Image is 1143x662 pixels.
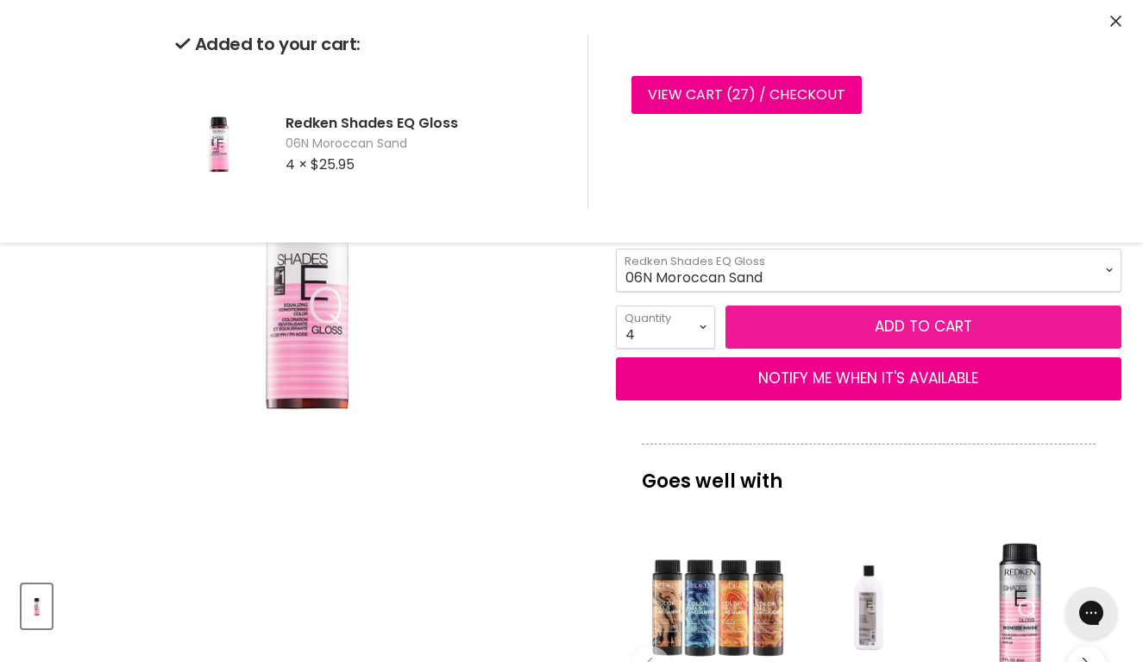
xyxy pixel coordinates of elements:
button: NOTIFY ME WHEN IT'S AVAILABLE [616,357,1122,400]
div: Redken Shades EQ Gloss image. Click or Scroll to Zoom. [22,1,588,568]
p: Goes well with [642,444,1096,501]
select: Quantity [616,306,715,349]
h2: Redken Shades EQ Gloss [286,114,560,132]
button: Add to cart [725,306,1122,349]
span: $25.95 [311,154,355,174]
a: View cart (27) / Checkout [631,76,862,114]
span: 4 × [286,154,307,174]
span: 27 [732,85,749,104]
h2: Added to your cart: [175,35,560,54]
button: Close [1110,13,1121,31]
img: Redken Shades EQ Gloss [23,586,50,627]
iframe: Gorgias live chat messenger [1057,581,1126,645]
div: Product thumbnails [19,579,591,628]
img: Redken Shades EQ Gloss [175,79,261,208]
button: Redken Shades EQ Gloss [22,584,52,628]
span: 06N Moroccan Sand [286,136,560,153]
